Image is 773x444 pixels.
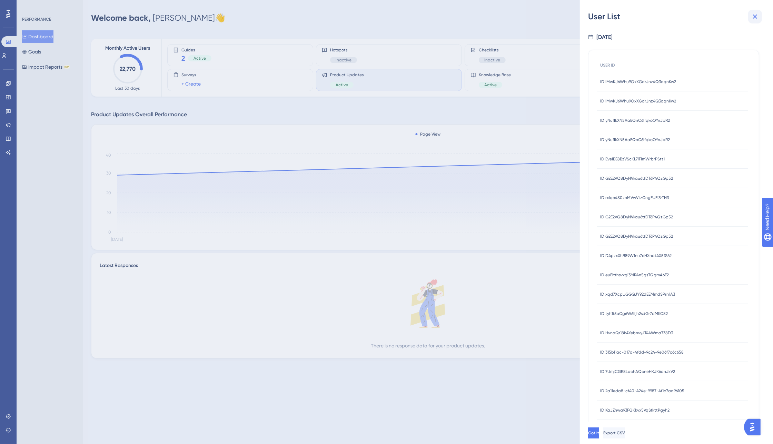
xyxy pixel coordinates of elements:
[588,427,599,438] button: Got it
[600,407,670,413] span: ID KaJZhwa93FQKkvx5VqSfkttPgyh2
[600,176,673,181] span: ID G2E2VQ8DyNVkau6tfDT6P4QzGp52
[588,430,599,436] span: Got it
[600,79,676,85] span: ID IMwKJ6Whu9OxXGdrJnz4Q3aqnKw2
[600,330,673,336] span: ID HvnaQr18kAYebnvyJT44Wma7Z8D3
[600,156,665,162] span: ID EveIBE8BzVScKL7lFImWrbrPStt1
[600,214,673,220] span: ID G2E2VQ8DyNVkau6tfDT6P4QzGp52
[600,234,673,239] span: ID G2E2VQ8DyNVkau6tfDT6P4QzGp52
[600,98,676,104] span: ID IMwKJ6Whu9OxXGdrJnz4Q3aqnKw2
[596,33,613,41] div: [DATE]
[600,349,684,355] span: ID 315b11ac-017a-4fdd-9c24-9e06f7c6c658
[600,369,675,374] span: ID 7UmjCGR8LachAQcneHKJK6anJkV2
[603,427,625,438] button: Export CSV
[600,292,675,297] span: ID xqd7XcpUGGQJY92dEEMmdSPrn1A3
[603,430,625,436] span: Export CSV
[588,11,765,22] div: User List
[600,62,615,68] span: USER ID
[600,388,684,394] span: ID 2a11eda8-cf40-424e-9987-4f1c7aa96105
[600,118,670,123] span: ID yNufIkXN5AaEQnC6lfqkoOYnJbR2
[600,195,669,200] span: ID rxIqc4S0znMVwVtzCngEUEI3rTH3
[744,417,765,437] iframe: UserGuiding AI Assistant Launcher
[600,253,672,258] span: ID D4pzxXhB89W1nu7cHXnat4X5fS62
[600,311,668,316] span: ID tyh1f5uCg6W6lijh2sdGr7dMKC82
[600,272,669,278] span: ID euEltfnsvxgl3MR4n5gsTQgmA6E2
[16,2,43,10] span: Need Help?
[600,137,670,142] span: ID yNufIkXN5AaEQnC6lfqkoOYnJbR2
